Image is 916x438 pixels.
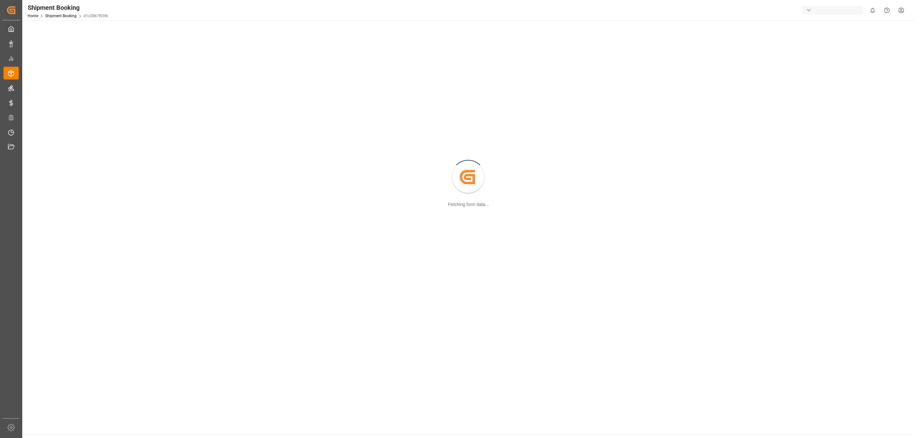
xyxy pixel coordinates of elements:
[28,14,38,18] a: Home
[28,3,108,12] div: Shipment Booking
[865,3,880,17] button: show 0 new notifications
[880,3,894,17] button: Help Center
[448,201,489,208] div: Fetching form data...
[45,14,77,18] a: Shipment Booking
